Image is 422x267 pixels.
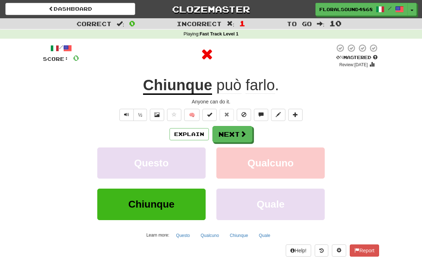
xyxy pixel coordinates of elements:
span: : [117,21,124,27]
span: / [388,6,392,11]
span: : [317,21,325,27]
span: Correct [77,20,112,27]
span: Qualcuno [247,157,294,169]
button: Edit sentence (alt+d) [271,109,285,121]
button: Qualcuno [197,230,223,241]
div: Mastered [335,54,379,61]
div: / [43,44,79,53]
span: Incorrect [177,20,222,27]
div: Anyone can do it. [43,98,379,105]
a: Dashboard [5,3,135,15]
span: 10 [329,19,342,28]
button: Chiunque [97,189,206,220]
button: Next [212,126,252,142]
span: . [212,77,279,94]
button: Ignore sentence (alt+i) [237,109,251,121]
button: Favorite sentence (alt+f) [167,109,181,121]
button: Play sentence audio (ctl+space) [119,109,134,121]
button: Reset to 0% Mastered (alt+r) [220,109,234,121]
button: Quale [216,189,325,220]
span: Chiunque [128,199,175,210]
button: Show image (alt+x) [150,109,164,121]
button: Questo [172,230,194,241]
button: Round history (alt+y) [315,244,328,257]
span: 0 % [336,54,343,60]
a: FloralSound4868 / [315,3,408,16]
button: Qualcuno [216,147,325,179]
small: Review: [DATE] [339,62,368,67]
span: : [227,21,235,27]
button: Set this sentence to 100% Mastered (alt+m) [202,109,217,121]
span: 0 [129,19,135,28]
span: FloralSound4868 [319,6,372,13]
small: Learn more: [146,233,169,238]
span: Quale [257,199,285,210]
button: Questo [97,147,206,179]
span: 0 [73,53,79,62]
button: 🧠 [184,109,200,121]
span: Score: [43,56,69,62]
button: Discuss sentence (alt+u) [254,109,268,121]
div: Text-to-speech controls [118,109,147,121]
button: ½ [133,109,147,121]
button: Add to collection (alt+a) [288,109,303,121]
strong: Fast Track Level 1 [200,31,239,37]
button: Chiunque [226,230,252,241]
u: Chiunque [143,77,212,95]
span: To go [287,20,312,27]
span: farlo [246,77,275,94]
a: Clozemaster [146,3,276,15]
span: Questo [134,157,168,169]
button: Help! [286,244,311,257]
button: Quale [255,230,274,241]
button: Report [350,244,379,257]
button: Explain [170,128,209,140]
span: 1 [239,19,245,28]
span: può [216,77,241,94]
